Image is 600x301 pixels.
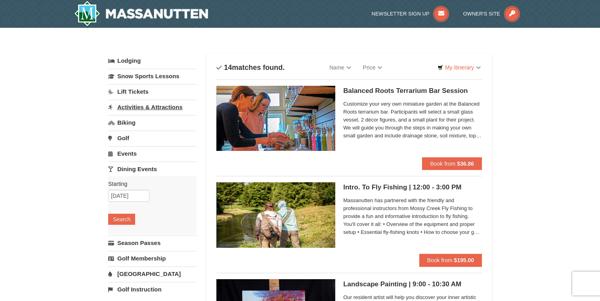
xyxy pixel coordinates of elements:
[343,280,482,288] h5: Landscape Painting | 9:00 - 10:30 AM
[216,182,335,247] img: 18871151-82-77455338.jpg
[343,183,482,191] h5: Intro. To Fly Fishing | 12:00 - 3:00 PM
[430,160,455,167] span: Book from
[323,60,357,75] a: Name
[108,146,197,161] a: Events
[216,64,285,71] h4: matches found.
[108,251,197,266] a: Golf Membership
[108,214,135,225] button: Search
[372,11,430,17] span: Newsletter Sign Up
[343,100,482,140] span: Customize your very own miniature garden at the Balanced Roots terrarium bar. Participants will s...
[108,69,197,83] a: Snow Sports Lessons
[457,160,474,167] strong: $36.86
[419,254,482,266] button: Book from $195.00
[432,62,486,73] a: My Itinerary
[108,84,197,99] a: Lift Tickets
[74,1,208,26] a: Massanutten Resort
[74,1,208,26] img: Massanutten Resort Logo
[463,11,520,17] a: Owner's Site
[343,87,482,95] h5: Balanced Roots Terrarium Bar Session
[108,54,197,68] a: Lodging
[108,282,197,297] a: Golf Instruction
[427,257,453,263] span: Book from
[422,157,482,170] button: Book from $36.86
[357,60,388,75] a: Price
[216,86,335,151] img: 18871151-30-393e4332.jpg
[224,64,232,71] span: 14
[454,257,474,263] strong: $195.00
[343,197,482,236] span: Massanutten has partnered with the friendly and professional instructors from Mossy Creek Fly Fis...
[108,131,197,145] a: Golf
[108,180,191,188] label: Starting
[372,11,449,17] a: Newsletter Sign Up
[108,266,197,281] a: [GEOGRAPHIC_DATA]
[108,235,197,250] a: Season Passes
[108,115,197,130] a: Biking
[108,162,197,176] a: Dining Events
[463,11,501,17] span: Owner's Site
[108,100,197,114] a: Activities & Attractions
